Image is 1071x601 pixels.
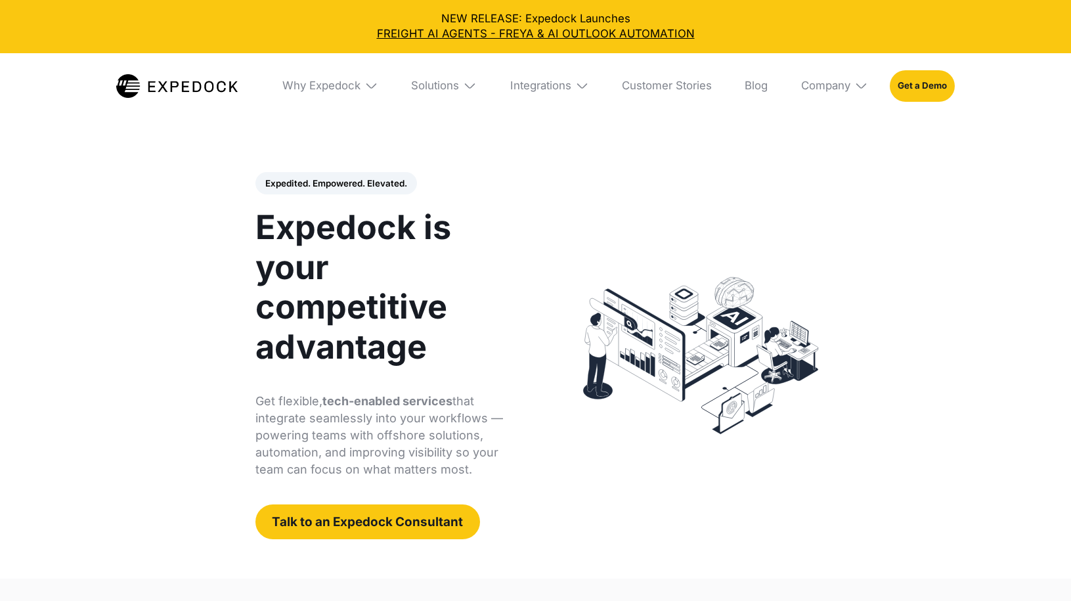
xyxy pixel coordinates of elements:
[611,53,723,120] a: Customer Stories
[411,79,459,93] div: Solutions
[282,79,361,93] div: Why Expedock
[11,11,1060,42] div: NEW RELEASE: Expedock Launches
[255,393,523,478] p: Get flexible, that integrate seamlessly into your workflows — powering teams with offshore soluti...
[255,208,523,367] h1: Expedock is your competitive advantage
[255,504,479,539] a: Talk to an Expedock Consultant
[801,79,850,93] div: Company
[510,79,571,93] div: Integrations
[11,26,1060,42] a: FREIGHT AI AGENTS - FREYA & AI OUTLOOK AUTOMATION
[890,70,955,102] a: Get a Demo
[322,394,452,408] strong: tech-enabled services
[734,53,779,120] a: Blog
